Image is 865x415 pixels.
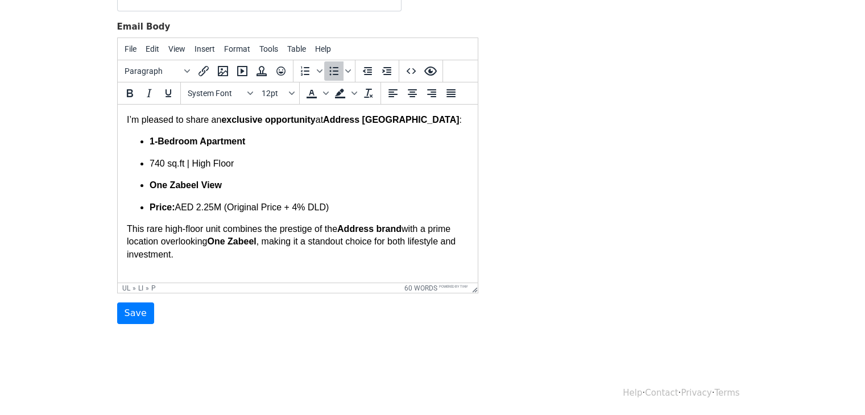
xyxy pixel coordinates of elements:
[188,89,243,98] span: System Font
[324,61,353,81] div: Bullet list
[287,44,306,53] span: Table
[271,61,291,81] button: Emoticons
[133,284,136,292] div: »
[402,61,421,81] button: Source code
[358,61,377,81] button: Decrease indent
[194,44,215,53] span: Insert
[439,284,468,288] a: Powered by Tiny
[125,67,180,76] span: Paragraph
[213,61,233,81] button: Insert/edit image
[168,44,185,53] span: View
[120,61,194,81] button: Blocks
[146,284,149,292] div: »
[224,44,250,53] span: Format
[151,284,156,292] div: p
[146,44,159,53] span: Edit
[359,84,378,103] button: Clear formatting
[259,44,278,53] span: Tools
[330,84,359,103] div: Background color
[468,283,478,293] div: Resize
[681,388,711,398] a: Privacy
[183,84,257,103] button: Fonts
[233,61,252,81] button: Insert/edit media
[422,84,441,103] button: Align right
[714,388,739,398] a: Terms
[404,284,437,292] button: 60 words
[220,119,284,129] strong: Address brand
[117,302,154,324] input: Save
[262,89,287,98] span: 12pt
[315,44,331,53] span: Help
[421,61,440,81] button: Preview
[808,360,865,415] iframe: Chat Widget
[194,61,213,81] button: Insert/edit link
[403,84,422,103] button: Align center
[89,132,138,142] strong: One Zabeel
[645,388,678,398] a: Contact
[125,44,136,53] span: File
[252,61,271,81] button: Insert template
[383,84,403,103] button: Align left
[117,20,171,34] label: Email Body
[257,84,297,103] button: Font sizes
[377,61,396,81] button: Increase indent
[296,61,324,81] div: Numbered list
[159,84,178,103] button: Underline
[139,84,159,103] button: Italic
[118,105,478,283] iframe: Rich Text Area. Press ALT-0 for help.
[623,388,642,398] a: Help
[441,84,461,103] button: Justify
[120,84,139,103] button: Bold
[122,284,130,292] div: ul
[302,84,330,103] div: Text color
[138,284,143,292] div: li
